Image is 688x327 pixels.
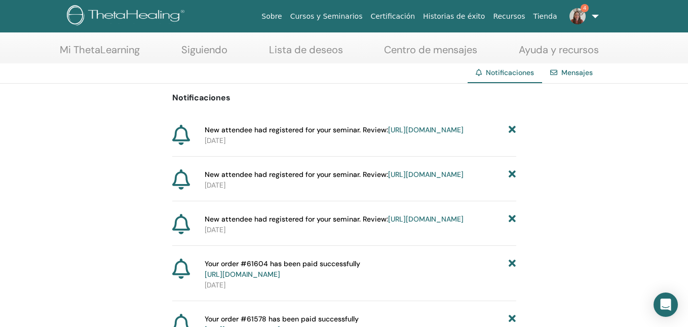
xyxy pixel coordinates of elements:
[205,135,516,146] p: [DATE]
[486,68,534,77] span: Notificaciones
[519,44,599,63] a: Ayuda y recursos
[388,214,464,224] a: [URL][DOMAIN_NAME]
[561,68,593,77] a: Mensajes
[205,180,516,191] p: [DATE]
[388,170,464,179] a: [URL][DOMAIN_NAME]
[205,270,280,279] a: [URL][DOMAIN_NAME]
[269,44,343,63] a: Lista de deseos
[529,7,561,26] a: Tienda
[654,293,678,317] div: Open Intercom Messenger
[489,7,529,26] a: Recursos
[205,169,464,180] span: New attendee had registered for your seminar. Review:
[205,214,464,225] span: New attendee had registered for your seminar. Review:
[366,7,419,26] a: Certificación
[181,44,227,63] a: Siguiendo
[205,259,360,280] span: Your order #61604 has been paid successfully
[67,5,188,28] img: logo.png
[172,92,516,104] p: Notificaciones
[419,7,489,26] a: Historias de éxito
[257,7,286,26] a: Sobre
[569,8,586,24] img: default.jpg
[60,44,140,63] a: Mi ThetaLearning
[384,44,477,63] a: Centro de mensajes
[286,7,367,26] a: Cursos y Seminarios
[388,125,464,134] a: [URL][DOMAIN_NAME]
[205,280,516,290] p: [DATE]
[205,125,464,135] span: New attendee had registered for your seminar. Review:
[205,225,516,235] p: [DATE]
[581,4,589,12] span: 4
